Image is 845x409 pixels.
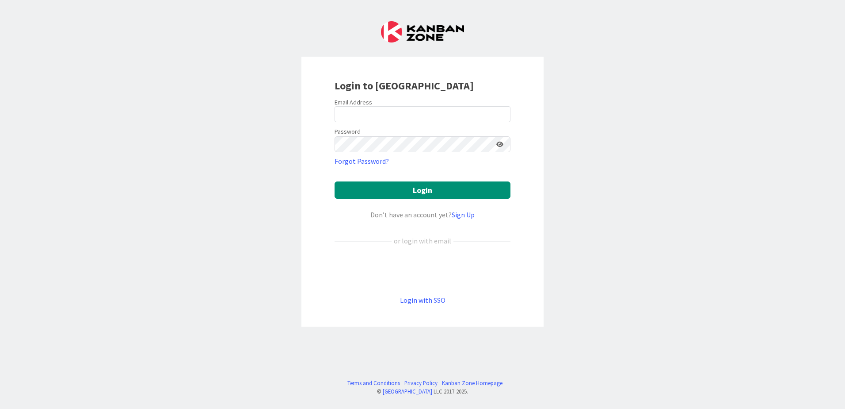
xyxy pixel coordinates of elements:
[442,379,502,387] a: Kanban Zone Homepage
[452,210,475,219] a: Sign Up
[335,79,474,93] b: Login to [GEOGRAPHIC_DATA]
[381,21,464,42] img: Kanban Zone
[335,127,361,136] label: Password
[400,296,445,305] a: Login with SSO
[330,261,515,280] iframe: Sign in with Google Button
[347,379,400,387] a: Terms and Conditions
[335,98,372,106] label: Email Address
[343,387,502,396] div: © LLC 2017- 2025 .
[392,235,453,246] div: or login with email
[383,388,432,395] a: [GEOGRAPHIC_DATA]
[335,209,510,220] div: Don’t have an account yet?
[335,181,510,199] button: Login
[335,156,389,166] a: Forgot Password?
[404,379,438,387] a: Privacy Policy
